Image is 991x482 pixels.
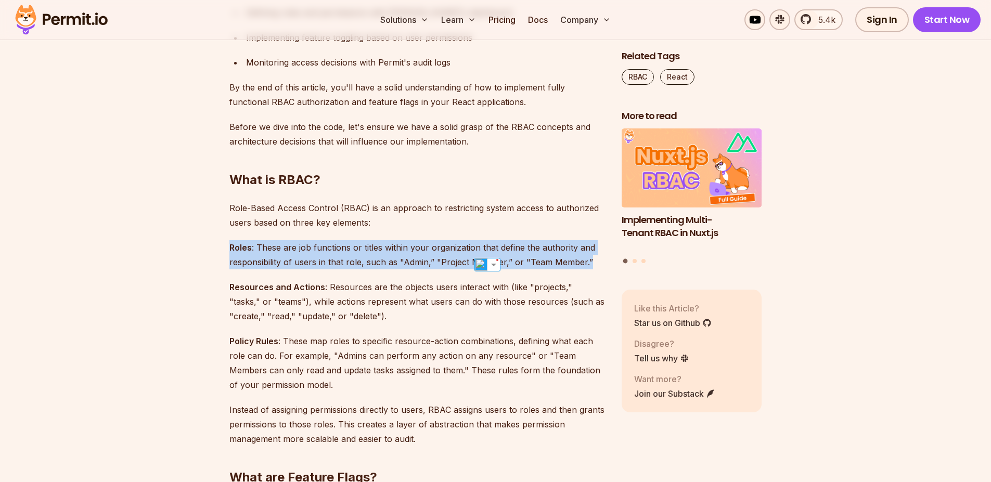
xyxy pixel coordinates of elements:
[622,129,762,253] a: Implementing Multi-Tenant RBAC in Nuxt.jsImplementing Multi-Tenant RBAC in Nuxt.js
[376,9,433,30] button: Solutions
[229,242,252,253] strong: Roles
[437,9,480,30] button: Learn
[229,80,605,109] p: By the end of this article, you'll have a solid understanding of how to implement fully functiona...
[556,9,615,30] button: Company
[794,9,843,30] a: 5.4k
[229,240,605,269] p: : These are job functions or titles within your organization that define the authority and respon...
[622,129,762,253] li: 1 of 3
[634,337,689,350] p: Disagree?
[622,110,762,123] h2: More to read
[634,387,715,400] a: Join our Substack
[633,259,637,263] button: Go to slide 2
[641,259,646,263] button: Go to slide 3
[634,352,689,364] a: Tell us why
[229,402,605,446] p: Instead of assigning permissions directly to users, RBAC assigns users to roles and then grants p...
[229,282,325,292] strong: Resources and Actions
[634,302,712,315] p: Like this Article?
[622,50,762,63] h2: Related Tags
[524,9,552,30] a: Docs
[229,130,605,188] h2: What is RBAC?
[634,373,715,385] p: Want more?
[913,7,981,32] a: Start Now
[634,317,712,329] a: Star us on Github
[622,69,654,85] a: RBAC
[812,14,835,26] span: 5.4k
[622,129,762,265] div: Posts
[229,334,605,392] p: : These map roles to specific resource-action combinations, defining what each role can do. For e...
[229,280,605,323] p: : Resources are the objects users interact with (like "projects," "tasks," or "teams"), while act...
[623,259,628,264] button: Go to slide 1
[229,201,605,230] p: Role-Based Access Control (RBAC) is an approach to restricting system access to authorized users ...
[229,120,605,149] p: Before we dive into the code, let's ensure we have a solid grasp of the RBAC concepts and archite...
[855,7,909,32] a: Sign In
[484,9,520,30] a: Pricing
[246,55,605,70] div: Monitoring access decisions with Permit's audit logs
[622,129,762,208] img: Implementing Multi-Tenant RBAC in Nuxt.js
[229,336,278,346] strong: Policy Rules
[660,69,694,85] a: React
[622,214,762,240] h3: Implementing Multi-Tenant RBAC in Nuxt.js
[10,2,112,37] img: Permit logo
